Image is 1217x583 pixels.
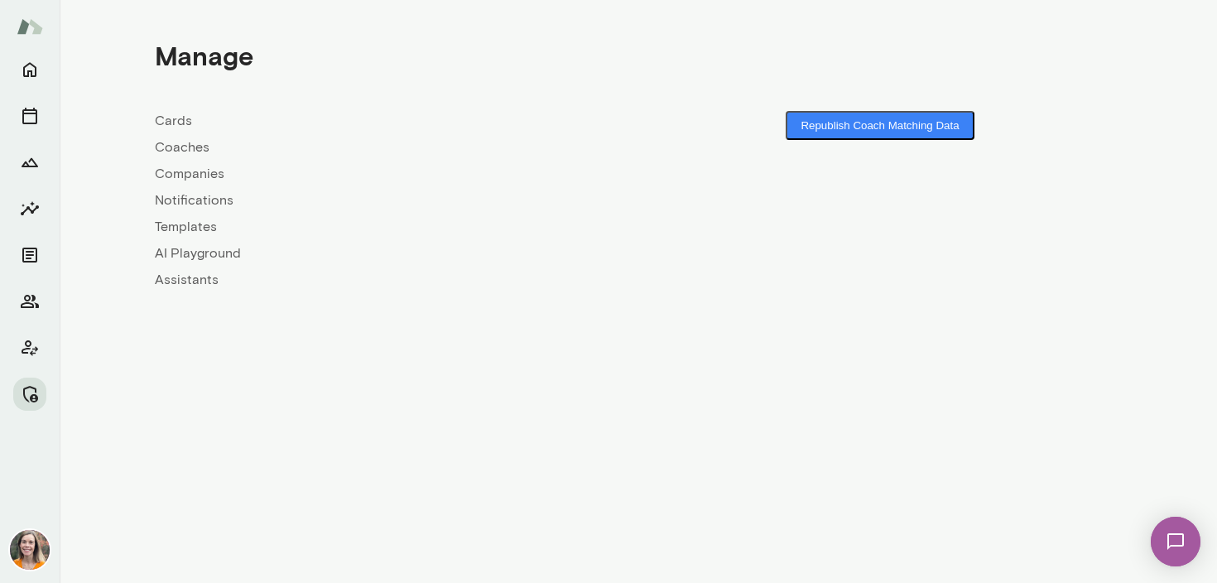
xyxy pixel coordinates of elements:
button: Manage [13,378,46,411]
a: Coaches [155,137,638,157]
button: Home [13,53,46,86]
button: Insights [13,192,46,225]
button: Republish Coach Matching Data [786,111,974,140]
button: Client app [13,331,46,364]
a: Notifications [155,190,638,210]
a: Cards [155,111,638,131]
a: Templates [155,217,638,237]
img: Mento [17,11,43,42]
h4: Manage [155,40,253,71]
button: Sessions [13,99,46,132]
a: Companies [155,164,638,184]
button: Growth Plan [13,146,46,179]
a: Assistants [155,270,638,290]
img: Carrie Kelly [10,530,50,570]
button: Members [13,285,46,318]
a: AI Playground [155,243,638,263]
button: Documents [13,238,46,272]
